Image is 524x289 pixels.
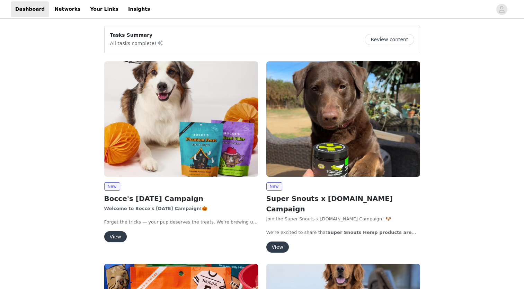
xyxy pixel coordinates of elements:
a: Networks [50,1,85,17]
p: Forget the tricks — your pup deserves the treats. We're brewing up something spooky (& sweet!) th... [104,219,258,226]
p: Join the Super Snouts x [DOMAIN_NAME] Campaign! 🐶 [266,216,420,222]
p: All tasks complete! [110,39,163,47]
a: Dashboard [11,1,49,17]
button: View [104,231,127,242]
a: Your Links [86,1,123,17]
button: Review content [365,34,414,45]
span: New [104,182,120,191]
a: View [266,245,289,250]
p: We’re excited to share that [266,229,420,236]
a: Insights [124,1,154,17]
a: View [104,234,127,239]
span: New [266,182,282,191]
h2: Bocce's [DATE] Campaign [104,193,258,204]
h2: Super Snouts x [DOMAIN_NAME] Campaign [266,193,420,214]
strong: Welcome to Bocce's [DATE] Campaign! [104,206,202,211]
img: Bocce's [104,61,258,177]
button: View [266,242,289,253]
img: Super Snouts Hemp Company [266,61,420,177]
p: Tasks Summary [110,32,163,39]
div: avatar [498,4,505,15]
strong: Super Snouts Hemp products are now available on [DOMAIN_NAME] [266,230,416,242]
p: 🎃 [104,205,258,212]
